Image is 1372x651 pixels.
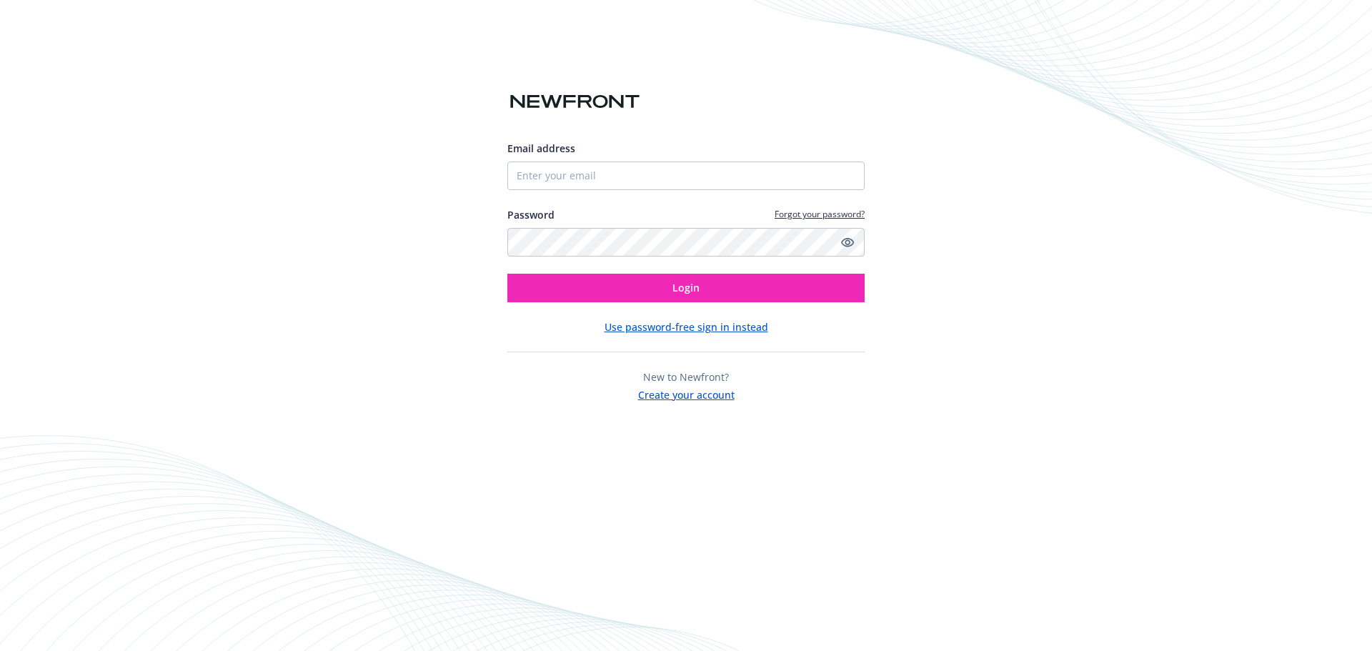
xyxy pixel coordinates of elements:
[672,281,700,294] span: Login
[605,319,768,334] button: Use password-free sign in instead
[507,274,865,302] button: Login
[507,89,642,114] img: Newfront logo
[507,207,555,222] label: Password
[507,141,575,155] span: Email address
[839,234,856,251] a: Show password
[638,384,735,402] button: Create your account
[507,161,865,190] input: Enter your email
[775,208,865,220] a: Forgot your password?
[507,228,865,257] input: Enter your password
[643,370,729,384] span: New to Newfront?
